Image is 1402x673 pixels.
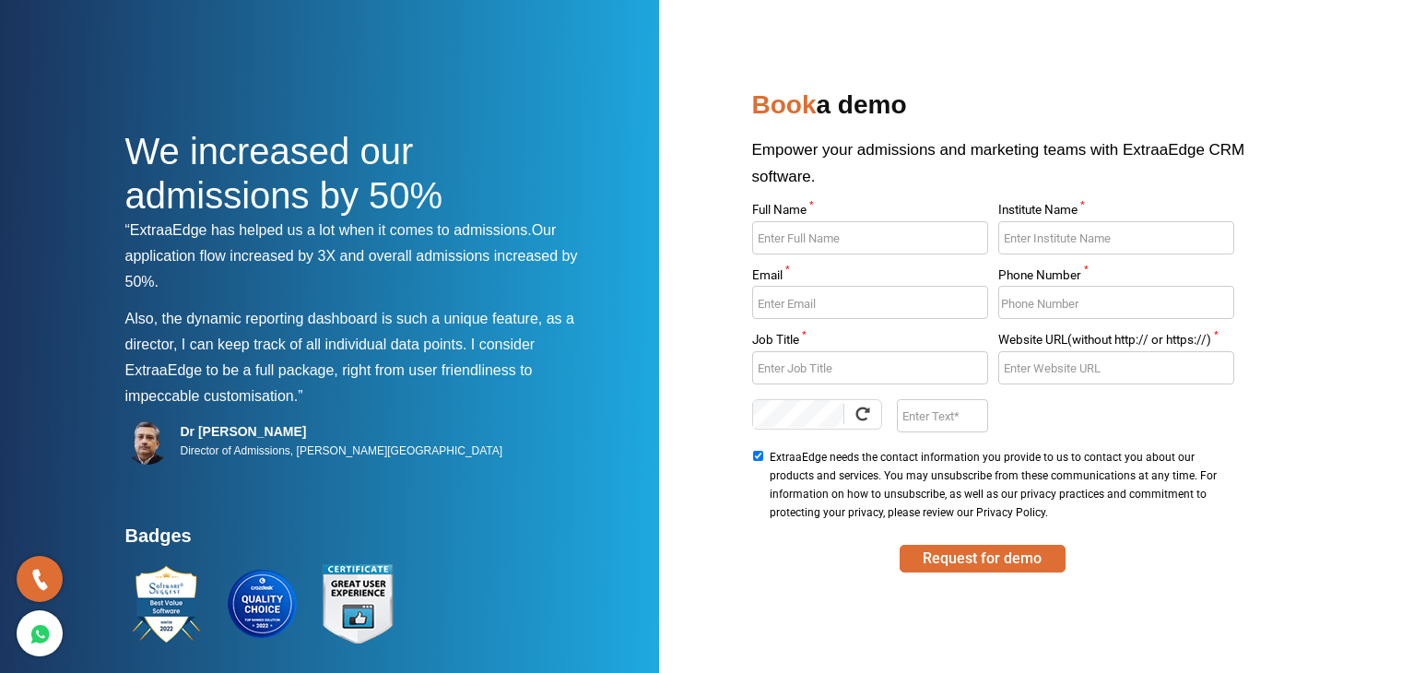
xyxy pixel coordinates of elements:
input: Enter Institute Name [998,221,1234,254]
span: Book [752,90,817,119]
span: I consider ExtraaEdge to be a full package, right from user friendliness to impeccable customisat... [125,336,536,404]
input: Enter Website URL [998,351,1234,384]
input: Enter Full Name [752,221,988,254]
input: Enter Text [897,399,988,432]
input: Enter Job Title [752,351,988,384]
button: SUBMIT [900,545,1066,573]
h5: Dr [PERSON_NAME] [181,423,503,440]
label: Website URL(without http:// or https://) [998,334,1234,351]
label: Institute Name [998,204,1234,221]
span: Our application flow increased by 3X and overall admissions increased by 50%. [125,222,578,289]
h2: a demo [752,83,1278,136]
p: Empower your admissions and marketing teams with ExtraaEdge CRM software. [752,136,1278,204]
h4: Badges [125,525,595,558]
span: ExtraaEdge needs the contact information you provide to us to contact you about our products and ... [770,448,1229,522]
label: Phone Number [998,269,1234,287]
label: Job Title [752,334,988,351]
p: Director of Admissions, [PERSON_NAME][GEOGRAPHIC_DATA] [181,440,503,462]
span: We increased our admissions by 50% [125,131,443,216]
input: Enter Phone Number [998,286,1234,319]
span: Also, the dynamic reporting dashboard is such a unique feature, as a director, I can keep track o... [125,311,574,352]
input: Enter Email [752,286,988,319]
span: “ExtraaEdge has helped us a lot when it comes to admissions. [125,222,532,238]
label: Email [752,269,988,287]
label: Full Name [752,204,988,221]
input: ExtraaEdge needs the contact information you provide to us to contact you about our products and ... [752,451,764,461]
